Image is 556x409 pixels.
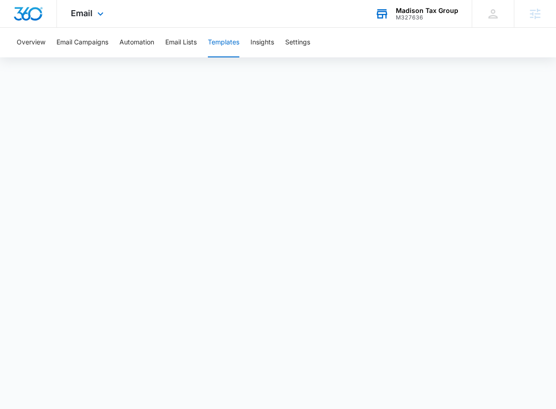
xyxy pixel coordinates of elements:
[56,28,108,57] button: Email Campaigns
[285,28,310,57] button: Settings
[119,28,154,57] button: Automation
[250,28,274,57] button: Insights
[17,28,45,57] button: Overview
[165,28,197,57] button: Email Lists
[396,14,458,21] div: account id
[71,8,93,18] span: Email
[396,7,458,14] div: account name
[208,28,239,57] button: Templates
